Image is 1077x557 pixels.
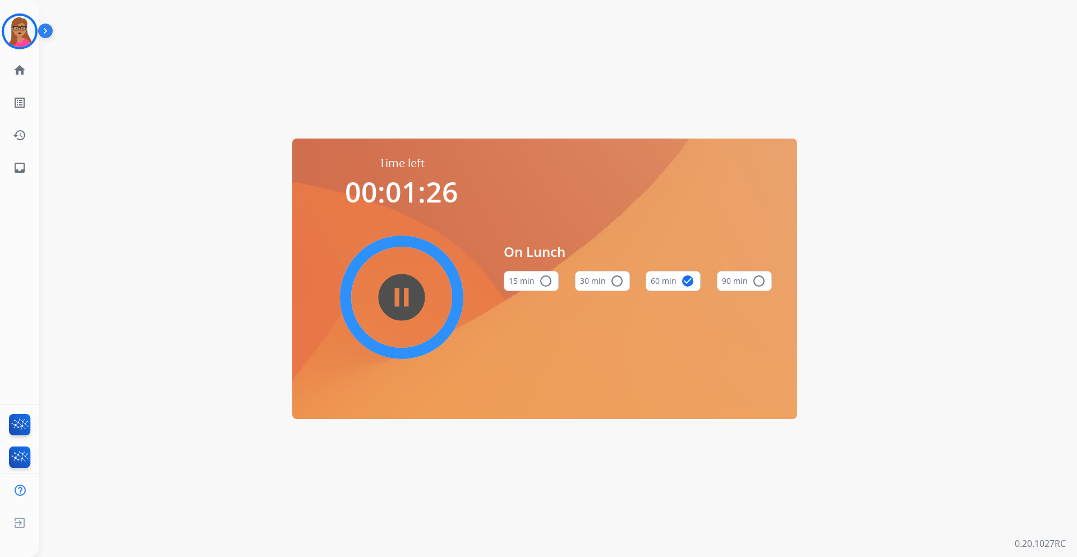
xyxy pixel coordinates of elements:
[4,16,35,47] img: avatar
[379,155,425,171] span: Time left
[395,291,408,304] mat-icon: pause_circle_filled
[539,274,553,288] mat-icon: radio_button_unchecked
[681,274,694,288] mat-icon: check_circle
[13,128,26,142] mat-icon: history
[504,271,559,291] button: 15 min
[504,242,772,262] span: On Lunch
[717,271,772,291] button: 90 min
[13,161,26,174] mat-icon: inbox
[610,274,624,288] mat-icon: radio_button_unchecked
[752,274,766,288] mat-icon: radio_button_unchecked
[575,271,630,291] button: 30 min
[13,96,26,109] mat-icon: list_alt
[1015,537,1066,550] p: 0.20.1027RC
[646,271,701,291] button: 60 min
[345,173,458,211] span: 00:01:26
[13,63,26,77] mat-icon: home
